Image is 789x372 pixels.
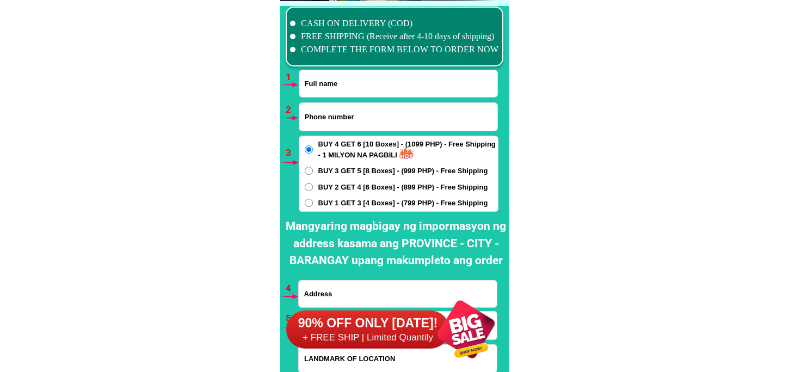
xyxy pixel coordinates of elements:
h6: 4 [286,282,298,296]
h6: 90% OFF ONLY [DATE]! [286,315,449,332]
input: BUY 4 GET 6 [10 Boxes] - (1099 PHP) - Free Shipping - 1 MILYON NA PAGBILI [305,145,313,154]
h6: 5 [286,312,298,326]
span: BUY 4 GET 6 [10 Boxes] - (1099 PHP) - Free Shipping - 1 MILYON NA PAGBILI [318,139,498,160]
li: FREE SHIPPING (Receive after 4-10 days of shipping) [290,30,499,43]
span: BUY 1 GET 3 [4 Boxes] - (799 PHP) - Free Shipping [318,198,488,209]
input: Input full_name [299,70,497,97]
h2: Mangyaring magbigay ng impormasyon ng address kasama ang PROVINCE - CITY - BARANGAY upang makumpl... [283,218,509,270]
input: BUY 2 GET 4 [6 Boxes] - (899 PHP) - Free Shipping [305,183,313,191]
h6: 1 [286,70,298,84]
input: Input phone_number [299,103,497,131]
span: BUY 3 GET 5 [8 Boxes] - (999 PHP) - Free Shipping [318,166,488,176]
h6: 3 [286,146,298,160]
span: BUY 2 GET 4 [6 Boxes] - (899 PHP) - Free Shipping [318,182,488,193]
li: COMPLETE THE FORM BELOW TO ORDER NOW [290,43,499,56]
input: BUY 1 GET 3 [4 Boxes] - (799 PHP) - Free Shipping [305,199,313,207]
h6: + FREE SHIP | Limited Quantily [286,332,449,344]
li: CASH ON DELIVERY (COD) [290,17,499,30]
h6: 2 [286,103,298,117]
input: Input address [299,280,497,307]
input: BUY 3 GET 5 [8 Boxes] - (999 PHP) - Free Shipping [305,167,313,175]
